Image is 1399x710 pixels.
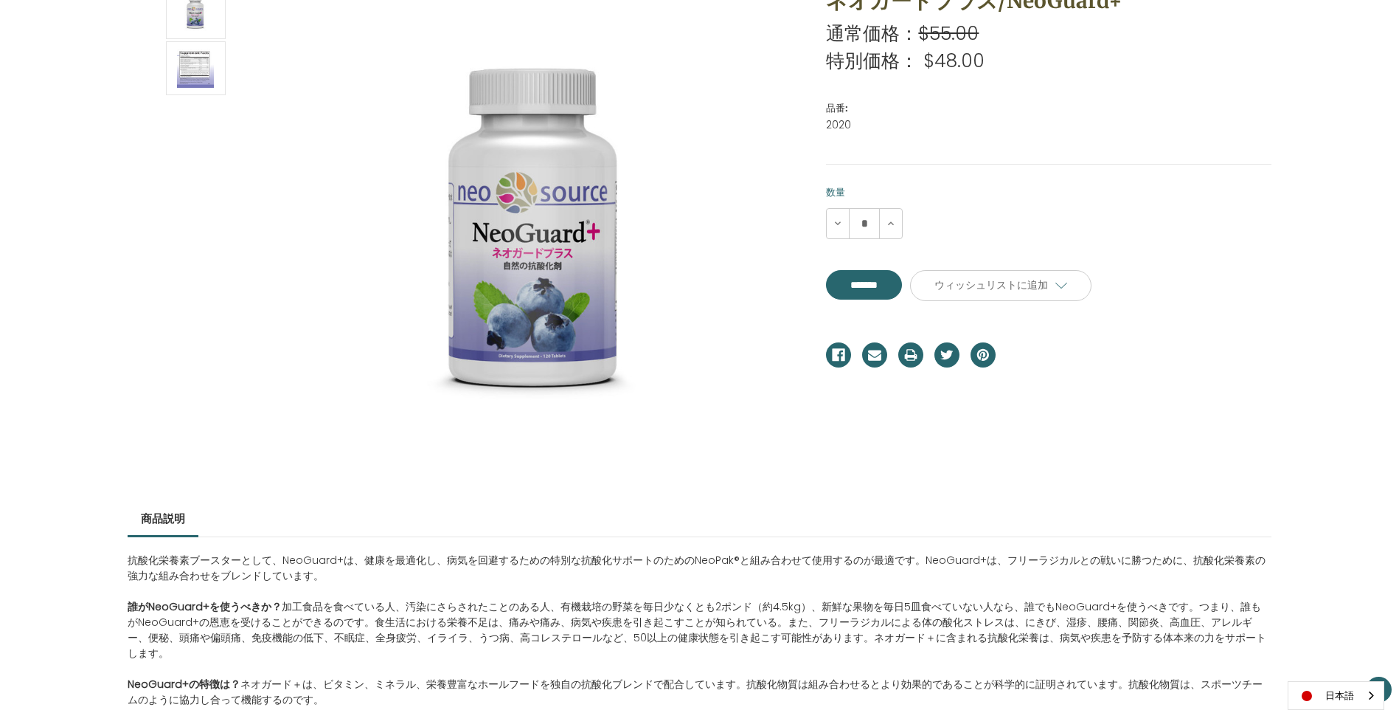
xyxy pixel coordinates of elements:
span: ネオガード＋は、ビタミン、ミネラル、栄養豊富なホールフードを独自の抗酸化ブレンドで配合しています。抗酸化物質は組み合わせるとより効果的であることが科学的に証明されています。抗酸化物質は、スポーツ... [128,677,1263,707]
span: $55.00 [918,21,979,46]
img: ネオガードプラス/NeoGuard+ [177,44,214,93]
strong: NeoGuard+の特徴は？ [128,677,240,692]
aside: Language selected: 日本語 [1288,681,1384,710]
span: $48.00 [923,48,985,74]
dt: 品番: [826,101,1268,116]
span: 通常価格： [826,21,918,46]
a: プリント [898,342,923,368]
span: 抗酸化栄養素ブースターとして、NeoGuard+は、健康を最適化し、病気を回避するための特別な抗酸化サポートのためのNeoPak®と組み合わせて使用するのが最適です。NeoGuard+は、フリー... [128,553,1266,583]
span: 加工食品を食べている人、汚染にさらされたことのある人、有機栽培の野菜を毎日少なくとも2ポンド（約4.5kg）、新鮮な果物を毎日5皿食べていない人なら、誰でもNeoGuard+を使うべきです。つま... [128,599,1266,661]
label: 数量 [826,185,1271,200]
dd: 2020 [826,117,1271,133]
a: ウィッシュリストに追加 [910,270,1091,301]
a: 商品説明 [128,503,198,535]
a: 日本語 [1288,682,1384,709]
span: ウィッシュリストに追加 [934,278,1048,292]
span: 特別価格： [826,48,918,74]
div: Language [1288,681,1384,710]
img: ネオガードプラス/NeoGuard+ [350,44,719,413]
strong: 誰がNeoGuard+を使うべきか？ [128,599,282,614]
